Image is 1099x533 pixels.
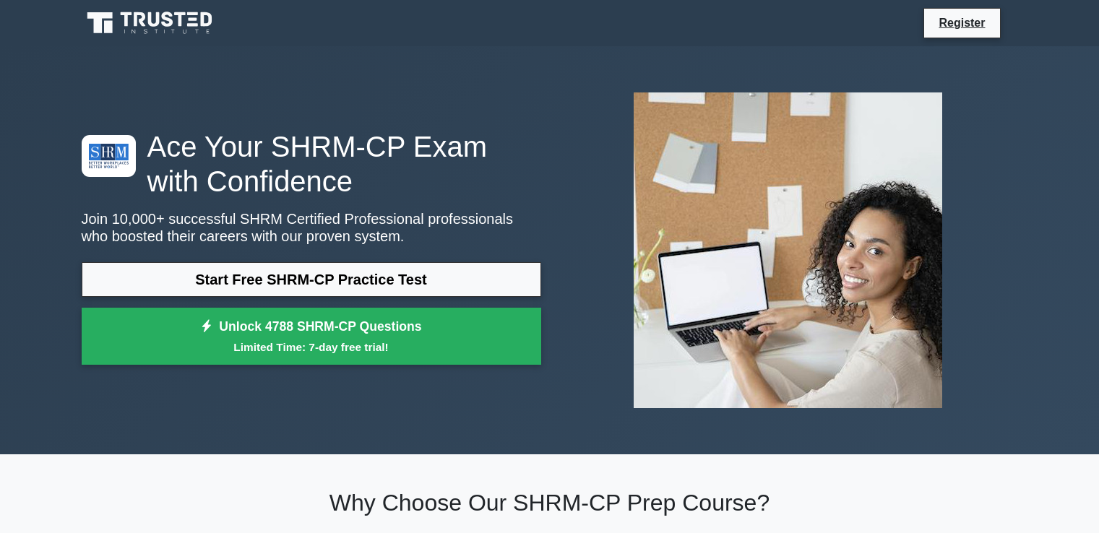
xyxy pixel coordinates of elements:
[82,210,541,245] p: Join 10,000+ successful SHRM Certified Professional professionals who boosted their careers with ...
[100,339,523,355] small: Limited Time: 7-day free trial!
[82,308,541,365] a: Unlock 4788 SHRM-CP QuestionsLimited Time: 7-day free trial!
[930,14,994,32] a: Register
[82,262,541,297] a: Start Free SHRM-CP Practice Test
[82,489,1018,516] h2: Why Choose Our SHRM-CP Prep Course?
[82,129,541,199] h1: Ace Your SHRM-CP Exam with Confidence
